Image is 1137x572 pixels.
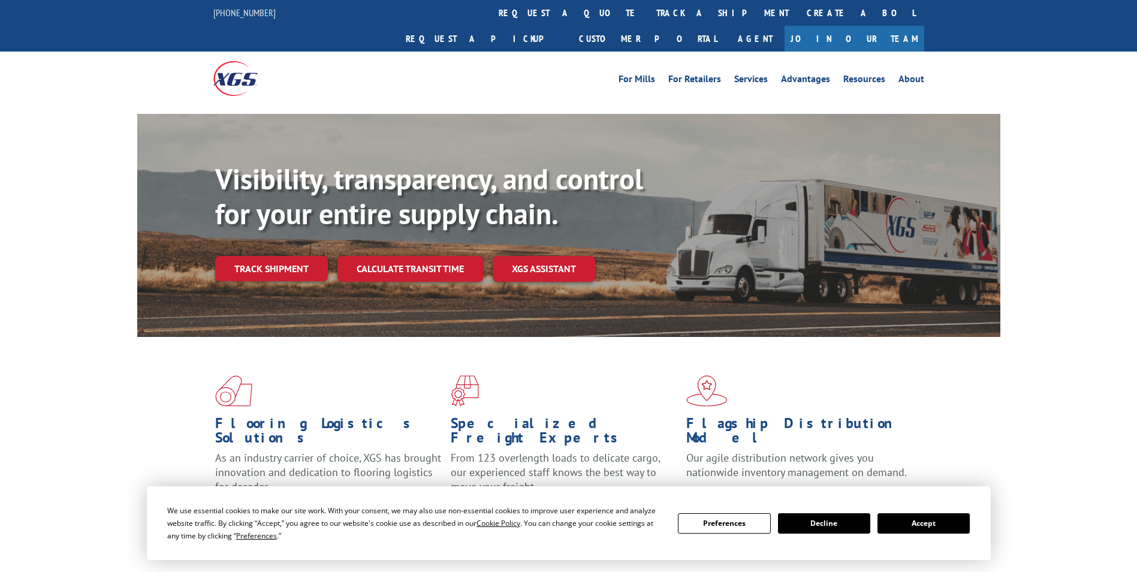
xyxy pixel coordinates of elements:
a: Services [734,74,768,88]
div: We use essential cookies to make our site work. With your consent, we may also use non-essential ... [167,504,663,542]
a: Agent [726,26,785,52]
img: xgs-icon-focused-on-flooring-red [451,375,479,407]
p: From 123 overlength loads to delicate cargo, our experienced staff knows the best way to move you... [451,451,677,504]
a: XGS ASSISTANT [493,256,595,282]
img: xgs-icon-flagship-distribution-model-red [686,375,728,407]
b: Visibility, transparency, and control for your entire supply chain. [215,160,643,232]
button: Preferences [678,513,770,534]
a: Advantages [781,74,830,88]
a: Calculate transit time [337,256,483,282]
a: Resources [843,74,885,88]
a: For Mills [619,74,655,88]
span: Preferences [236,531,277,541]
a: Customer Portal [570,26,726,52]
span: Our agile distribution network gives you nationwide inventory management on demand. [686,451,907,479]
h1: Specialized Freight Experts [451,416,677,451]
a: About [898,74,924,88]
span: Cookie Policy [476,518,520,528]
div: Cookie Consent Prompt [147,486,991,560]
a: For Retailers [668,74,721,88]
a: Track shipment [215,256,328,281]
a: [PHONE_NUMBER] [213,7,276,19]
img: xgs-icon-total-supply-chain-intelligence-red [215,375,252,407]
span: As an industry carrier of choice, XGS has brought innovation and dedication to flooring logistics... [215,451,441,493]
button: Accept [877,513,970,534]
h1: Flooring Logistics Solutions [215,416,442,451]
button: Decline [778,513,870,534]
a: Join Our Team [785,26,924,52]
h1: Flagship Distribution Model [686,416,913,451]
a: Request a pickup [397,26,570,52]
